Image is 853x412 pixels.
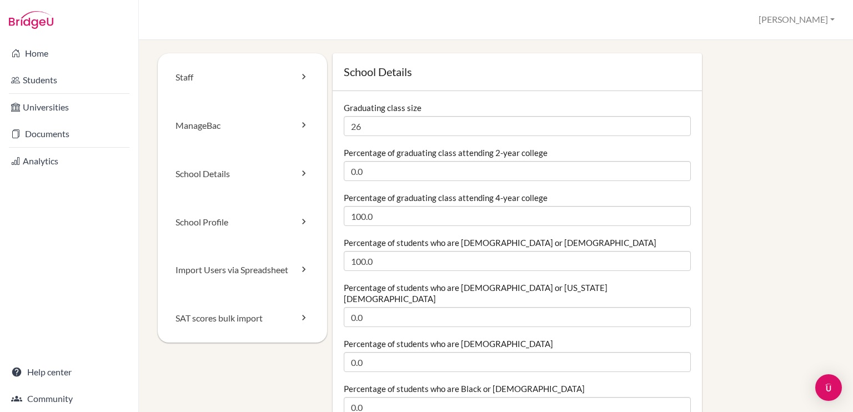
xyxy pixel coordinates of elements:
[344,102,422,113] label: Graduating class size
[344,383,585,394] label: Percentage of students who are Black or [DEMOGRAPHIC_DATA]
[158,53,327,102] a: Staff
[2,69,136,91] a: Students
[344,282,691,304] label: Percentage of students who are [DEMOGRAPHIC_DATA] or [US_STATE][DEMOGRAPHIC_DATA]
[158,294,327,343] a: SAT scores bulk import
[344,237,656,248] label: Percentage of students who are [DEMOGRAPHIC_DATA] or [DEMOGRAPHIC_DATA]
[344,192,548,203] label: Percentage of graduating class attending 4-year college
[2,150,136,172] a: Analytics
[2,361,136,383] a: Help center
[344,64,691,79] h1: School Details
[2,388,136,410] a: Community
[754,9,840,30] button: [PERSON_NAME]
[344,147,548,158] label: Percentage of graduating class attending 2-year college
[2,123,136,145] a: Documents
[158,246,327,294] a: Import Users via Spreadsheet
[158,150,327,198] a: School Details
[2,96,136,118] a: Universities
[815,374,842,401] div: Open Intercom Messenger
[158,102,327,150] a: ManageBac
[344,338,553,349] label: Percentage of students who are [DEMOGRAPHIC_DATA]
[2,42,136,64] a: Home
[158,198,327,247] a: School Profile
[9,11,53,29] img: Bridge-U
